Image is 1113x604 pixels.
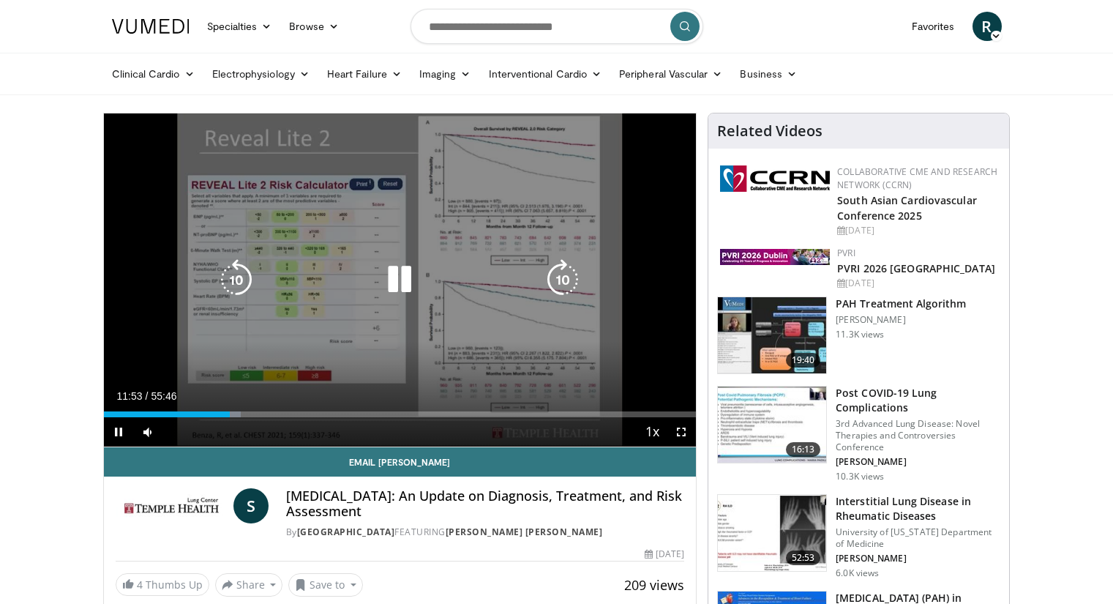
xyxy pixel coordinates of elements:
a: South Asian Cardiovascular Conference 2025 [837,193,977,223]
img: 667297da-f7fe-4586-84bf-5aeb1aa9adcb.150x105_q85_crop-smart_upscale.jpg [718,387,826,463]
span: 16:13 [786,442,821,457]
a: S [233,488,269,523]
div: Progress Bar [104,411,697,417]
a: R [973,12,1002,41]
div: [DATE] [645,548,684,561]
p: [PERSON_NAME] [836,553,1000,564]
span: 52:53 [786,551,821,565]
button: Fullscreen [667,417,696,447]
button: Playback Rate [637,417,667,447]
a: Email [PERSON_NAME] [104,447,697,477]
div: By FEATURING [286,526,684,539]
a: 4 Thumbs Up [116,573,209,596]
p: University of [US_STATE] Department of Medicine [836,526,1000,550]
span: 209 views [624,576,684,594]
a: Imaging [411,59,480,89]
img: 7dd380dd-ceaa-4490-954e-cf4743d61cf2.150x105_q85_crop-smart_upscale.jpg [718,297,826,373]
h4: [MEDICAL_DATA]: An Update on Diagnosis, Treatment, and Risk Assessment [286,488,684,520]
img: 9d501fbd-9974-4104-9b57-c5e924c7b363.150x105_q85_crop-smart_upscale.jpg [718,495,826,571]
a: Browse [280,12,348,41]
a: Collaborative CME and Research Network (CCRN) [837,165,997,191]
a: Specialties [198,12,281,41]
a: 52:53 Interstitial Lung Disease in Rheumatic Diseases University of [US_STATE] Department of Medi... [717,494,1000,579]
h3: PAH Treatment Algorithm [836,297,966,311]
img: Temple Lung Center [116,488,228,523]
a: Business [731,59,806,89]
h3: Post COVID-19 Lung Complications [836,386,1000,415]
p: [PERSON_NAME] [836,314,966,326]
img: a04ee3ba-8487-4636-b0fb-5e8d268f3737.png.150x105_q85_autocrop_double_scale_upscale_version-0.2.png [720,165,830,192]
h4: Related Videos [717,122,822,140]
span: 11:53 [117,390,143,402]
img: 33783847-ac93-4ca7-89f8-ccbd48ec16ca.webp.150x105_q85_autocrop_double_scale_upscale_version-0.2.jpg [720,249,830,265]
img: VuMedi Logo [112,19,190,34]
a: Peripheral Vascular [610,59,731,89]
a: Heart Failure [318,59,411,89]
a: Favorites [903,12,964,41]
span: 19:40 [786,353,821,368]
input: Search topics, interventions [411,9,703,44]
p: 11.3K views [836,329,884,340]
p: 10.3K views [836,471,884,482]
span: / [146,390,149,402]
p: 6.0K views [836,567,879,579]
span: 4 [137,578,143,592]
p: [PERSON_NAME] [836,456,1000,468]
div: [DATE] [837,277,997,290]
button: Share [215,573,283,597]
video-js: Video Player [104,113,697,447]
span: 55:46 [151,390,176,402]
a: PVRI 2026 [GEOGRAPHIC_DATA] [837,261,995,275]
button: Mute [133,417,162,447]
a: 19:40 PAH Treatment Algorithm [PERSON_NAME] 11.3K views [717,297,1000,374]
h3: Interstitial Lung Disease in Rheumatic Diseases [836,494,1000,523]
div: [DATE] [837,224,997,237]
a: Clinical Cardio [103,59,203,89]
p: 3rd Advanced Lung Disease: Novel Therapies and Controversies Conference [836,418,1000,453]
a: 16:13 Post COVID-19 Lung Complications 3rd Advanced Lung Disease: Novel Therapies and Controversi... [717,386,1000,482]
a: PVRI [837,247,855,259]
button: Pause [104,417,133,447]
a: Electrophysiology [203,59,318,89]
a: Interventional Cardio [480,59,611,89]
a: [PERSON_NAME] [PERSON_NAME] [446,526,603,538]
a: [GEOGRAPHIC_DATA] [297,526,395,538]
button: Save to [288,573,363,597]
